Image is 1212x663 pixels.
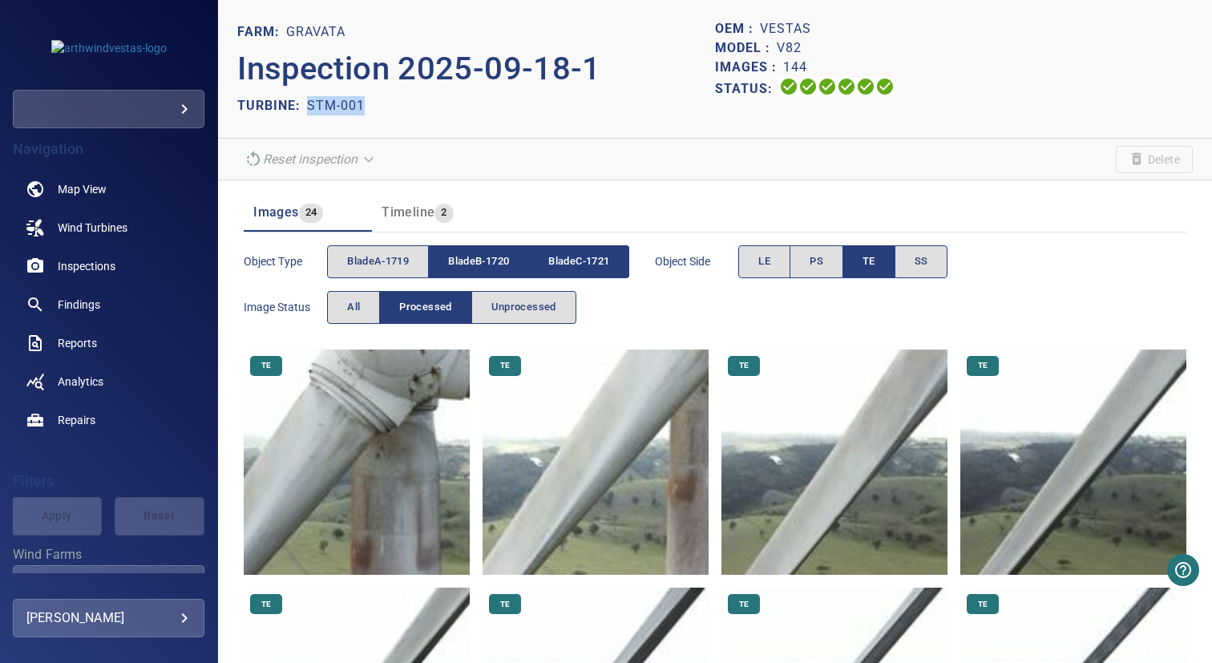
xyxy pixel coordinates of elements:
svg: ML Processing 100% [837,77,856,96]
span: Inspections [58,258,115,274]
button: Processed [379,291,471,324]
p: STM-001 [307,96,365,115]
span: Analytics [58,374,103,390]
span: SS [915,253,928,271]
svg: Uploading 100% [779,77,798,96]
a: inspections noActive [13,247,204,285]
button: bladeA-1719 [327,245,429,278]
div: arthwindvestas [13,90,204,128]
span: Findings [58,297,100,313]
span: TE [252,360,281,371]
svg: Selecting 100% [818,77,837,96]
a: analytics noActive [13,362,204,401]
h4: Filters [13,473,204,489]
p: Inspection 2025-09-18-1 [237,45,715,93]
a: map noActive [13,170,204,208]
div: objectType [327,245,629,278]
a: windturbines noActive [13,208,204,247]
div: [PERSON_NAME] [26,605,191,631]
span: bladeC-1721 [548,253,609,271]
span: Processed [399,298,451,317]
span: TE [968,599,997,610]
button: PS [790,245,843,278]
span: LE [758,253,770,271]
p: V82 [777,38,802,58]
div: imageStatus [327,291,576,324]
p: TURBINE: [237,96,307,115]
span: Repairs [58,412,95,428]
img: arthwindvestas-logo [51,40,167,56]
p: OEM : [715,19,760,38]
p: Images : [715,58,783,77]
button: All [327,291,380,324]
span: Images [253,204,298,220]
span: Unable to delete the inspection due to its current status [1116,146,1193,173]
span: TE [252,599,281,610]
button: LE [738,245,790,278]
svg: Matching 100% [856,77,875,96]
button: SS [895,245,948,278]
span: TE [729,360,758,371]
svg: Classification 100% [875,77,895,96]
span: Timeline [382,204,434,220]
span: TE [491,360,519,371]
p: 144 [783,58,807,77]
p: Vestas [760,19,811,38]
p: Model : [715,38,777,58]
a: repairs noActive [13,401,204,439]
p: Status: [715,77,779,100]
span: Object Side [655,253,738,269]
p: GRAVATA [286,22,345,42]
button: TE [842,245,895,278]
span: Unprocessed [491,298,556,317]
em: Reset inspection [263,152,358,167]
span: bladeA-1719 [347,253,409,271]
span: Wind Turbines [58,220,127,236]
span: bladeB-1720 [448,253,509,271]
span: PS [810,253,823,271]
span: Reports [58,335,97,351]
div: objectSide [738,245,947,278]
p: FARM: [237,22,286,42]
span: 2 [434,204,453,222]
span: All [347,298,360,317]
button: bladeC-1721 [529,245,629,278]
div: Reset inspection [237,145,383,173]
span: Object type [244,253,327,269]
a: reports noActive [13,324,204,362]
button: Unprocessed [471,291,576,324]
button: bladeB-1720 [428,245,529,278]
span: TE [968,360,997,371]
span: TE [729,599,758,610]
div: Wind Farms [13,565,204,604]
svg: Data Formatted 100% [798,77,818,96]
div: Unable to reset the inspection due to its current status [237,145,383,173]
span: TE [491,599,519,610]
h4: Navigation [13,141,204,157]
span: TE [863,253,875,271]
span: Image Status [244,299,327,315]
a: findings noActive [13,285,204,324]
label: Wind Farms [13,548,204,561]
span: Map View [58,181,107,197]
span: 24 [299,204,324,222]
